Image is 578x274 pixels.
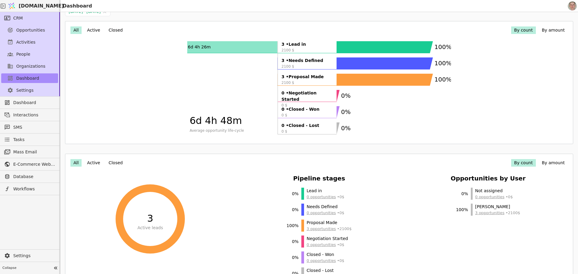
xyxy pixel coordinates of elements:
span: 0 opportunities [306,211,336,215]
button: By count [511,159,536,167]
span: Needs Defined [306,204,344,210]
span: Negotiation Started [306,236,348,242]
span: Organizations [16,63,45,69]
text: 0% [341,125,351,132]
span: Dashboard [16,75,39,82]
span: 2100 $ [281,80,333,85]
span: 0 $ [281,129,333,134]
a: Settings [1,85,58,95]
span: [DOMAIN_NAME] [19,2,64,10]
span: Collapse [2,266,51,271]
h3: Opportunities by User [451,174,526,183]
button: Active [84,26,103,34]
span: 0 % [287,207,299,213]
a: Organizations [1,61,58,71]
strong: 0 • Closed - Lost [281,122,333,129]
span: CRM [13,15,23,21]
strong: 3 • Needs Defined [281,57,333,64]
button: Closed [106,26,126,34]
text: 100% [434,43,452,51]
text: 100% [434,60,452,67]
text: 3 [147,213,153,224]
button: Closed [106,159,126,167]
span: SMS [13,124,55,131]
span: 0 % [456,191,468,197]
span: Settings [13,253,55,259]
span: Closed - Lost [306,267,344,274]
span: 2100 $ [281,48,333,53]
a: Settings [1,251,58,260]
img: 1560949290925-CROPPED-IMG_0201-2-.jpg [568,2,577,11]
span: Average opportunity life-cycle [190,128,275,133]
span: Proposal Made [306,220,352,226]
span: 100 % [456,207,468,213]
span: 0 opportunities [306,258,336,263]
span: 0 opportunities [306,195,336,199]
span: Workflows [13,186,55,192]
span: • 0 $ [306,194,344,200]
span: • 0 $ [306,210,344,216]
a: CRM [1,13,58,23]
span: 0 $ [281,112,333,118]
span: 0 % [287,191,299,197]
a: [DOMAIN_NAME] [6,0,60,12]
span: Opportunities [16,27,45,33]
a: SMS [1,122,58,132]
span: 0 % [287,254,299,261]
span: Not assigned [475,188,513,194]
button: By count [511,26,536,34]
span: 0 opportunities [306,242,336,247]
span: • 0 $ [306,258,344,263]
a: People [1,49,58,59]
strong: 0 • Closed - Won [281,106,333,112]
span: [PERSON_NAME] [475,204,520,210]
strong: 3 • Proposal Made [281,74,333,80]
span: Closed - Won [306,251,344,258]
text: 0% [341,108,351,115]
span: E-Commerce Web Development at Zona Digital Agency [13,161,55,168]
span: Settings [16,87,33,94]
span: 3 opportunities [475,211,504,215]
span: Activities [16,39,36,45]
span: • 0 $ [475,194,513,200]
a: Tasks [1,135,58,144]
a: Opportunities [1,25,58,35]
span: • 2100 $ [306,226,352,232]
text: Active leads [137,225,163,230]
span: • 2100 $ [475,210,520,216]
span: 0 opportunities [475,195,504,199]
a: Dashboard [1,98,58,107]
a: Workflows [1,184,58,194]
span: 2100 $ [281,64,333,69]
span: 0 % [287,239,299,245]
a: Interactions [1,110,58,120]
button: By amount [539,159,568,167]
h2: Dashboard [60,2,92,10]
button: All [70,26,82,34]
a: Mass Email [1,147,58,157]
span: Dashboard [13,100,55,106]
a: Activities [1,37,58,47]
text: 6d 4h 26m [188,45,211,49]
strong: 3 • Lead in [281,41,333,48]
span: 0 $ [281,103,333,108]
span: Database [13,174,55,180]
h3: Pipeline stages [293,174,345,183]
span: 6d 4h 48m [190,113,275,128]
span: People [16,51,30,57]
span: Tasks [13,137,25,143]
a: Dashboard [1,73,58,83]
button: All [70,159,82,167]
span: Lead in [306,188,344,194]
span: 3 opportunities [306,226,336,231]
span: 100 % [287,223,299,229]
img: Logo [7,0,16,12]
span: Mass Email [13,149,55,155]
a: Database [1,172,58,181]
button: Active [84,159,103,167]
text: 100% [434,76,452,83]
button: By amount [539,26,568,34]
text: 0% [341,92,351,99]
strong: 0 • Negotiation Started [281,90,333,103]
a: E-Commerce Web Development at Zona Digital Agency [1,159,58,169]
